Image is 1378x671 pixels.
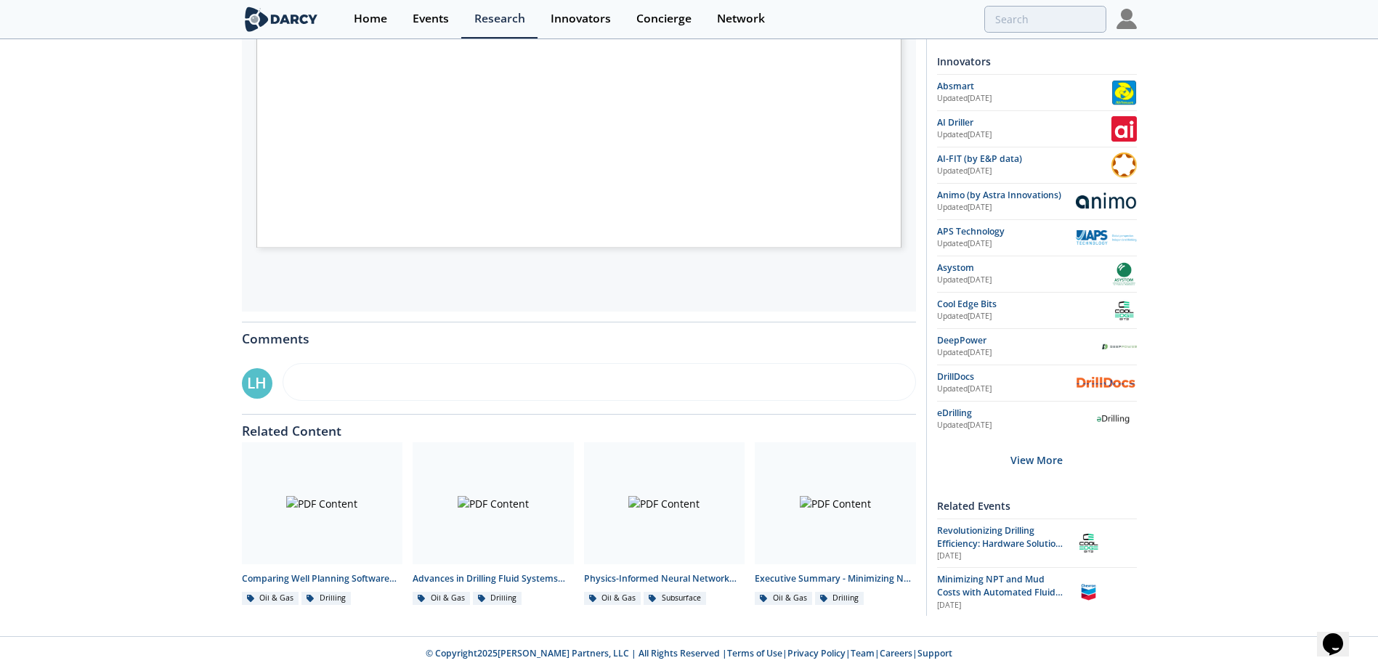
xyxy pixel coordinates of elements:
[413,592,470,605] div: Oil & Gas
[937,80,1137,105] a: Absmart Updated[DATE] Absmart
[242,415,916,438] div: Related Content
[242,7,321,32] img: logo-wide.svg
[301,592,351,605] div: Drilling
[242,592,299,605] div: Oil & Gas
[984,6,1106,33] input: Advanced Search
[408,442,579,606] a: PDF Content Advances in Drilling Fluid Systems and Solids Handling - Technology Landscape Oil & G...
[1111,261,1137,287] img: Asystom
[787,647,846,659] a: Privacy Policy
[880,647,912,659] a: Careers
[1111,152,1137,178] img: AI-FIT (by E&P data)
[1089,407,1137,432] img: eDrilling
[937,49,1137,74] div: Innovators
[413,572,574,585] div: Advances in Drilling Fluid Systems and Solids Handling - Technology Landscape
[1111,298,1137,323] img: Cool Edge Bits
[937,524,1066,577] span: Revolutionizing Drilling Efficiency: Hardware Solutions for ROP Optimization in Challenging Forma...
[755,572,916,585] div: Executive Summary - Minimizing NPT and Mud Costs with Automated Fluids Intelligence
[937,347,1103,359] div: Updated [DATE]
[937,152,1111,166] div: AI-FIT (by E&P data)
[1076,530,1101,556] img: Cool Edge Bits
[1076,377,1137,388] img: DrillDocs
[937,407,1137,432] a: eDrilling Updated[DATE] eDrilling
[413,13,449,25] div: Events
[1076,230,1137,244] img: APS Technology
[727,647,782,659] a: Terms of Use
[937,311,1111,322] div: Updated [DATE]
[937,298,1137,323] a: Cool Edge Bits Updated[DATE] Cool Edge Bits
[937,225,1137,251] a: APS Technology Updated[DATE] APS Technology
[937,189,1137,214] a: Animo (by Astra Innovations) Updated[DATE] Animo (by Astra Innovations)
[354,13,387,25] div: Home
[937,189,1077,202] div: Animo (by Astra Innovations)
[242,572,403,585] div: Comparing Well Planning Software Across Leading Innovators - Innovator Comparison
[937,274,1111,286] div: Updated [DATE]
[937,437,1137,483] div: View More
[584,572,745,585] div: Physics-Informed Neural Network Modeling for Upstream - Innovator Comparison
[937,600,1066,611] div: [DATE]
[1076,579,1101,605] img: Chevron
[815,592,864,605] div: Drilling
[937,152,1137,178] a: AI-FIT (by E&P data) Updated[DATE] AI-FIT (by E&P data)
[584,592,641,605] div: Oil & Gas
[474,13,525,25] div: Research
[644,592,706,605] div: Subsurface
[237,442,408,606] a: PDF Content Comparing Well Planning Software Across Leading Innovators - Innovator Comparison Oil...
[937,93,1111,105] div: Updated [DATE]
[937,261,1111,274] div: Asystom
[937,166,1111,177] div: Updated [DATE]
[937,370,1076,383] div: DrillDocs
[1317,613,1363,656] iframe: chat widget
[937,407,1089,420] div: eDrilling
[937,383,1076,395] div: Updated [DATE]
[1116,9,1137,29] img: Profile
[636,13,692,25] div: Concierge
[937,80,1111,93] div: Absmart
[551,13,611,25] div: Innovators
[917,647,952,659] a: Support
[937,225,1076,238] div: APS Technology
[937,129,1111,141] div: Updated [DATE]
[937,334,1137,359] a: DeepPower Updated[DATE] DeepPower
[937,298,1111,311] div: Cool Edge Bits
[937,238,1076,250] div: Updated [DATE]
[152,647,1227,660] p: © Copyright 2025 [PERSON_NAME] Partners, LLC | All Rights Reserved | | | | |
[937,420,1089,431] div: Updated [DATE]
[937,370,1137,396] a: DrillDocs Updated[DATE] DrillDocs
[1111,116,1137,142] img: AI Driller
[1076,189,1136,214] img: Animo (by Astra Innovations)
[937,116,1111,129] div: AI Driller
[937,493,1137,518] div: Related Events
[755,592,812,605] div: Oil & Gas
[242,368,272,399] div: LH
[937,334,1103,347] div: DeepPower
[937,261,1137,287] a: Asystom Updated[DATE] Asystom
[579,442,750,606] a: PDF Content Physics-Informed Neural Network Modeling for Upstream - Innovator Comparison Oil & Ga...
[851,647,875,659] a: Team
[473,592,522,605] div: Drilling
[937,202,1077,213] div: Updated [DATE]
[750,442,921,606] a: PDF Content Executive Summary - Minimizing NPT and Mud Costs with Automated Fluids Intelligence O...
[937,524,1137,563] a: Revolutionizing Drilling Efficiency: Hardware Solutions for ROP Optimization in Challenging Forma...
[937,573,1063,612] span: Minimizing NPT and Mud Costs with Automated Fluids Intelligence
[1102,334,1136,359] img: DeepPower
[937,573,1137,611] a: Minimizing NPT and Mud Costs with Automated Fluids Intelligence [DATE] Chevron
[937,550,1066,562] div: [DATE]
[1111,80,1137,105] img: Absmart
[937,116,1137,142] a: AI Driller Updated[DATE] AI Driller
[717,13,765,25] div: Network
[242,322,916,346] div: Comments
